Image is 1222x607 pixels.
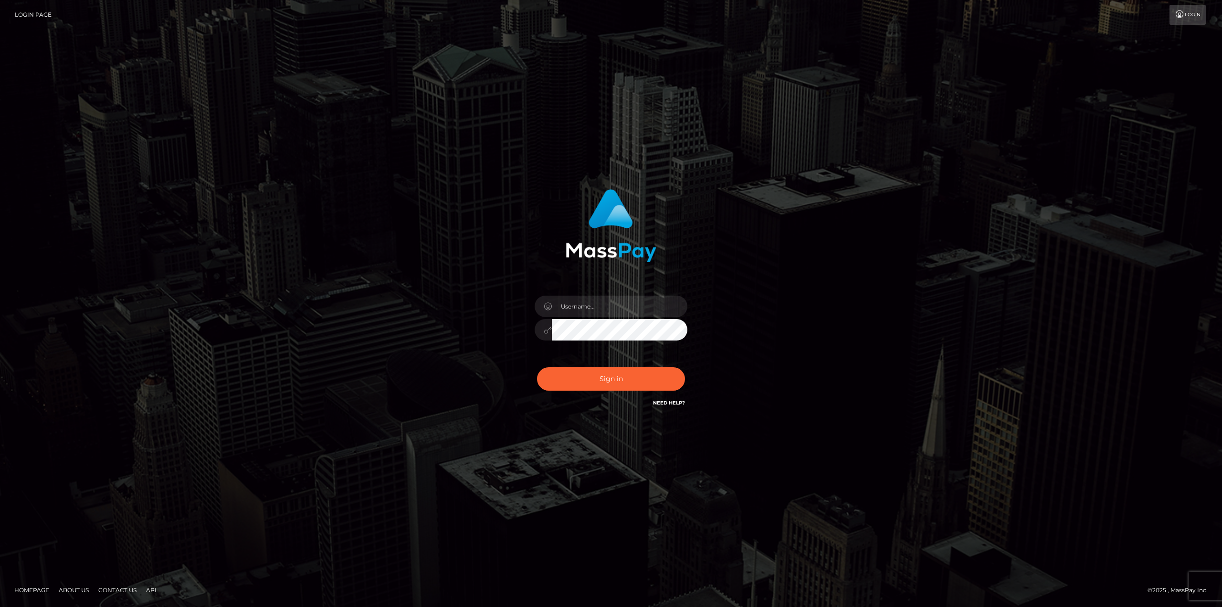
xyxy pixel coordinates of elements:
[142,583,160,597] a: API
[55,583,93,597] a: About Us
[566,189,656,262] img: MassPay Login
[15,5,52,25] a: Login Page
[1169,5,1206,25] a: Login
[552,296,687,317] input: Username...
[11,583,53,597] a: Homepage
[1148,585,1215,596] div: © 2025 , MassPay Inc.
[653,400,685,406] a: Need Help?
[95,583,140,597] a: Contact Us
[537,367,685,391] button: Sign in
